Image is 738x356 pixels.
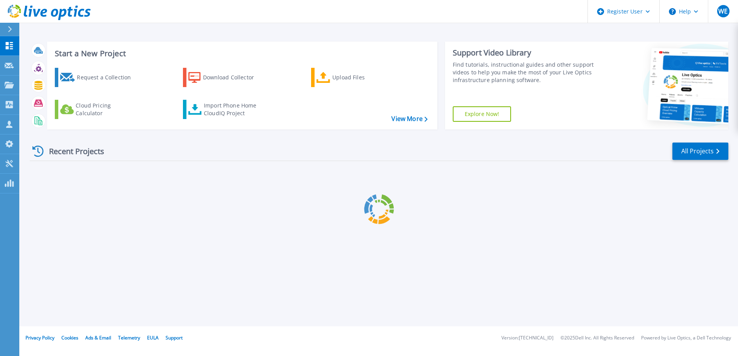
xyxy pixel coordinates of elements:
a: Cookies [61,334,78,341]
div: Cloud Pricing Calculator [76,102,137,117]
span: WE [718,8,728,14]
div: Import Phone Home CloudIQ Project [204,102,264,117]
li: © 2025 Dell Inc. All Rights Reserved [560,336,634,341]
a: Explore Now! [453,106,511,122]
h3: Start a New Project [55,49,427,58]
a: View More [391,115,427,123]
a: Telemetry [118,334,140,341]
div: Support Video Library [453,48,597,58]
a: Privacy Policy [25,334,54,341]
a: Ads & Email [85,334,111,341]
a: Support [166,334,183,341]
li: Version: [TECHNICAL_ID] [501,336,553,341]
a: All Projects [672,143,728,160]
a: Upload Files [311,68,397,87]
li: Powered by Live Optics, a Dell Technology [641,336,731,341]
div: Upload Files [332,70,394,85]
a: Download Collector [183,68,269,87]
div: Find tutorials, instructional guides and other support videos to help you make the most of your L... [453,61,597,84]
a: EULA [147,334,159,341]
div: Request a Collection [77,70,139,85]
div: Download Collector [203,70,265,85]
a: Request a Collection [55,68,141,87]
div: Recent Projects [30,142,115,161]
a: Cloud Pricing Calculator [55,100,141,119]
